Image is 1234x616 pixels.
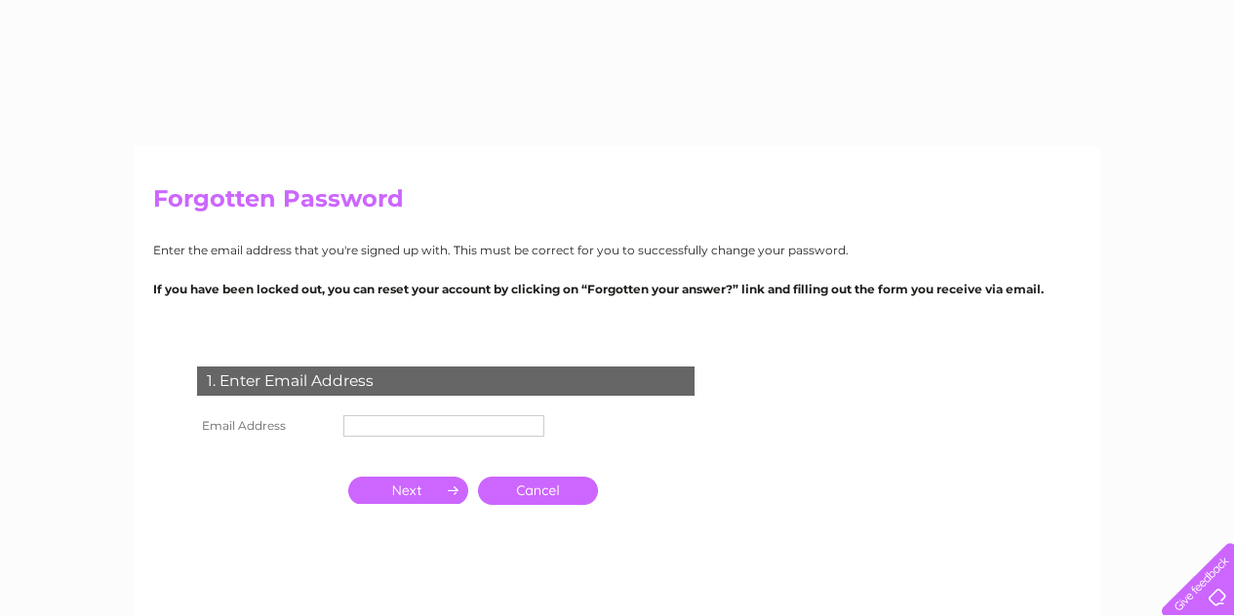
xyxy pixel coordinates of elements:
div: 1. Enter Email Address [197,366,695,396]
p: Enter the email address that you're signed up with. This must be correct for you to successfully ... [153,241,1082,259]
th: Email Address [192,410,338,442]
h2: Forgotten Password [153,185,1082,222]
p: If you have been locked out, you can reset your account by clicking on “Forgotten your answer?” l... [153,280,1082,298]
a: Cancel [478,477,598,505]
